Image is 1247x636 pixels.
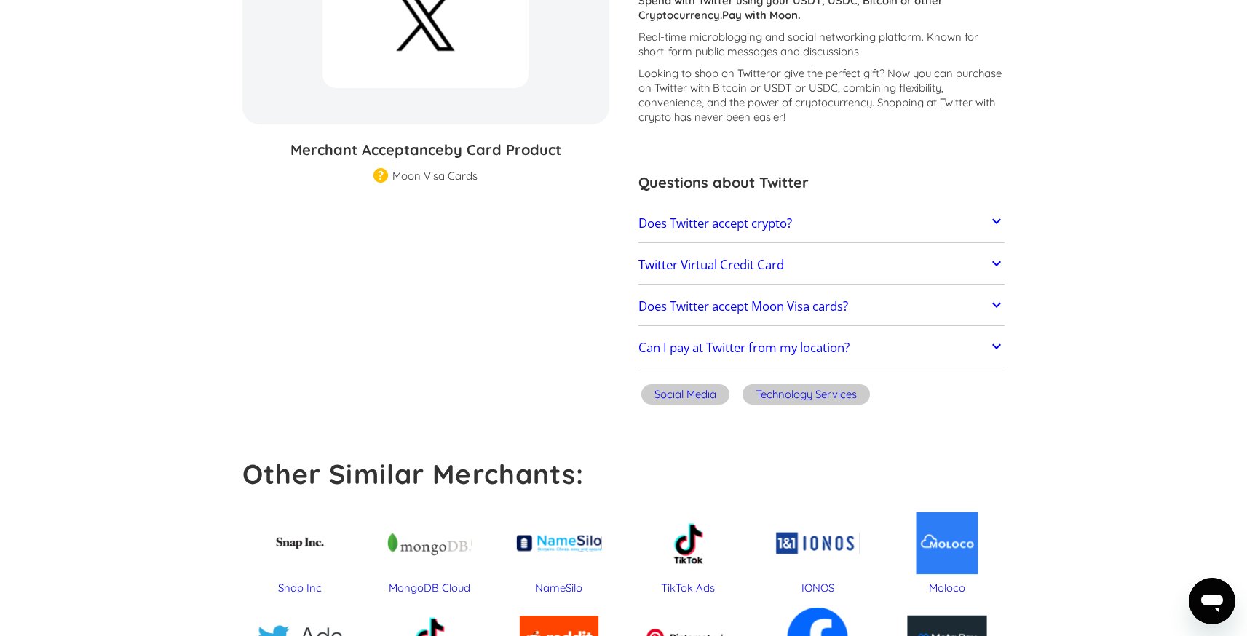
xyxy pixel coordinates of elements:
a: Does Twitter accept Moon Visa cards? [638,291,1005,322]
iframe: Кнопка запуска окна обмена сообщениями [1189,578,1235,624]
a: IONOS [760,506,875,595]
p: Looking to shop on Twitter ? Now you can purchase on Twitter with Bitcoin or USDT or USDC, combin... [638,66,1005,124]
h2: Twitter Virtual Credit Card [638,258,784,272]
h3: Questions about Twitter [638,172,1005,194]
strong: Pay with Moon. [722,8,801,22]
h2: Does Twitter accept Moon Visa cards? [638,299,848,314]
a: Social Media [638,382,732,410]
div: Moloco [890,581,1005,595]
div: NameSilo [502,581,617,595]
h2: Can I pay at Twitter from my location? [638,341,850,355]
p: Real-time microblogging and social networking platform. Known for short-form public messages and ... [638,30,1005,59]
span: or give the perfect gift [770,66,879,80]
a: Does Twitter accept crypto? [638,208,1005,239]
a: TikTok Ads [631,506,746,595]
div: Social Media [654,387,716,402]
div: IONOS [760,581,875,595]
div: Moon Visa Cards [392,169,478,183]
a: Moloco [890,506,1005,595]
div: Snap Inc [242,581,357,595]
h2: Does Twitter accept crypto? [638,216,792,231]
strong: Other Similar Merchants: [242,457,585,490]
a: Snap Inc [242,506,357,595]
a: NameSilo [502,506,617,595]
div: MongoDB Cloud [372,581,487,595]
span: by Card Product [444,140,561,159]
a: Can I pay at Twitter from my location? [638,333,1005,364]
a: Technology Services [740,382,873,410]
a: MongoDB Cloud [372,506,487,595]
div: TikTok Ads [631,581,746,595]
h3: Merchant Acceptance [242,139,609,161]
div: Technology Services [756,387,857,402]
a: Twitter Virtual Credit Card [638,250,1005,280]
